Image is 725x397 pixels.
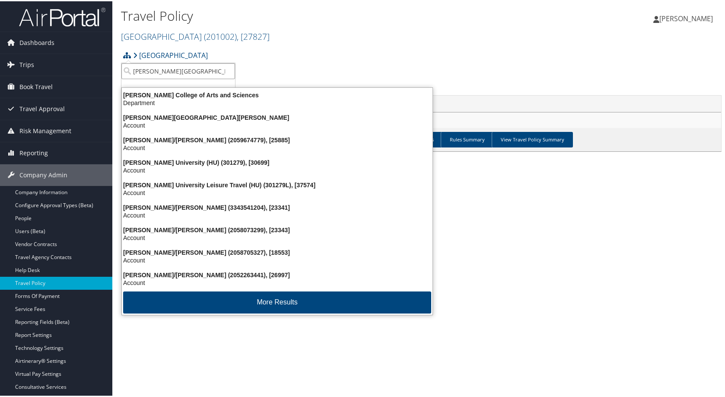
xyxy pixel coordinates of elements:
div: Account [117,188,438,195]
div: [PERSON_NAME]/[PERSON_NAME] (2058073299), [23343] [117,225,438,233]
a: [GEOGRAPHIC_DATA][US_STATE] (UVA), [16863] [121,85,235,107]
div: [PERSON_NAME]/[PERSON_NAME] (2052263441), [26997] [117,270,438,278]
a: [GEOGRAPHIC_DATA] [133,45,208,63]
span: Travel Approval [19,97,65,118]
img: airportal-logo.png [19,6,105,26]
span: , [ 27827 ] [237,29,270,41]
a: [GEOGRAPHIC_DATA] [121,29,270,41]
h1: Travel Policy [121,6,521,24]
div: [PERSON_NAME]/[PERSON_NAME] (2058705327), [18553] [117,247,438,255]
span: Book Travel [19,75,53,96]
div: Account [117,143,438,150]
span: [PERSON_NAME] [659,13,713,22]
div: [PERSON_NAME]/[PERSON_NAME] (2059674779), [25885] [117,135,438,143]
a: Rules Summary [441,131,493,146]
div: Account [117,255,438,263]
div: [PERSON_NAME][GEOGRAPHIC_DATA][PERSON_NAME] [117,112,438,120]
span: Dashboards [19,31,54,52]
span: Trips [19,53,34,74]
div: Account [117,165,438,173]
div: [PERSON_NAME] College of Arts and Sciences [117,90,438,98]
div: Account [117,233,438,240]
div: Account [117,120,438,128]
div: Department [117,98,438,106]
span: Reporting [19,141,48,163]
div: [PERSON_NAME] University (HU) (301279), [30699] [117,157,438,165]
div: Account [117,210,438,218]
input: Search Accounts [121,62,235,78]
button: More Results [123,290,431,312]
a: [PERSON_NAME] [653,4,722,30]
div: Account [117,278,438,285]
span: Risk Management [19,119,71,141]
a: View Travel Policy Summary [492,131,573,146]
div: [PERSON_NAME]/[PERSON_NAME] (3343541204), [23341] [117,202,438,210]
span: Company Admin [19,163,67,185]
th: Actions [390,94,721,111]
span: ( 201002 ) [204,29,237,41]
div: [PERSON_NAME] University Leisure Travel (HU) (301279L), [37574] [117,180,438,188]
